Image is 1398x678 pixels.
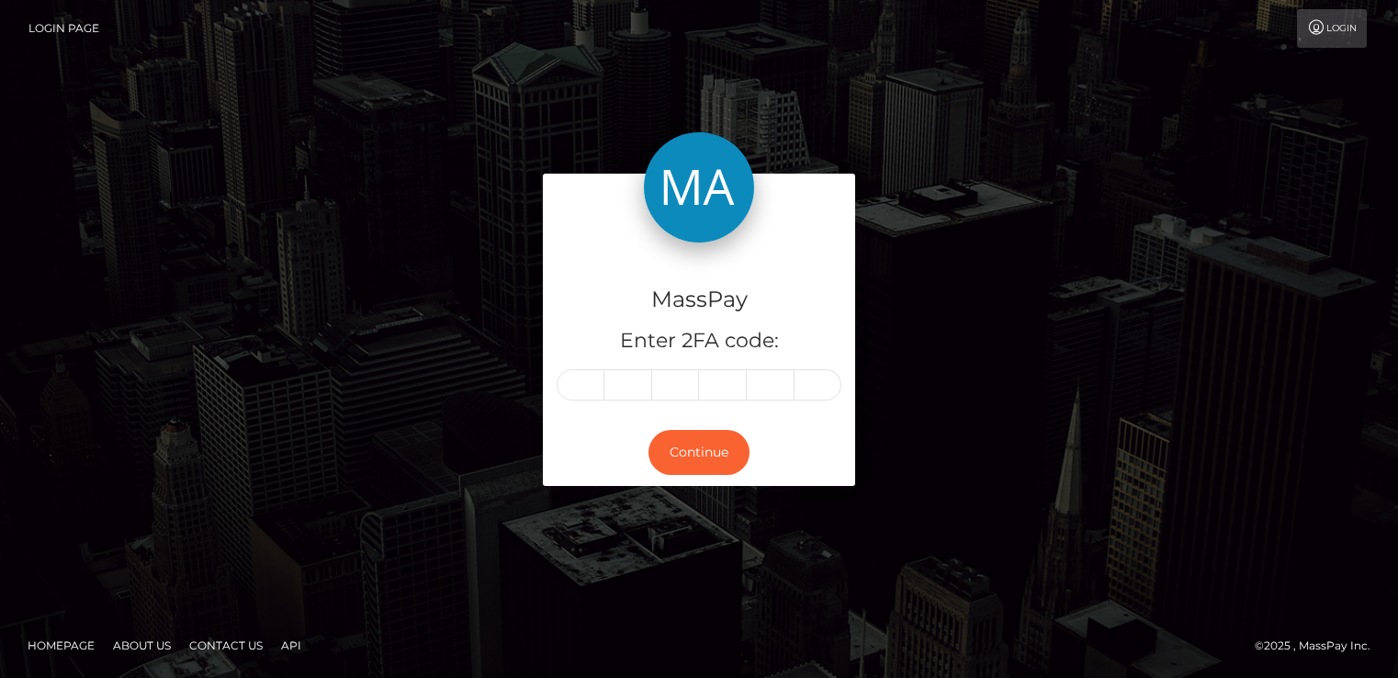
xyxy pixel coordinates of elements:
[557,284,841,316] h4: MassPay
[28,9,99,48] a: Login Page
[1297,9,1367,48] a: Login
[106,631,178,660] a: About Us
[557,327,841,356] h5: Enter 2FA code:
[182,631,270,660] a: Contact Us
[1255,636,1384,656] div: © 2025 , MassPay Inc.
[20,631,102,660] a: Homepage
[644,132,754,243] img: MassPay
[274,631,309,660] a: API
[648,430,750,475] button: Continue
